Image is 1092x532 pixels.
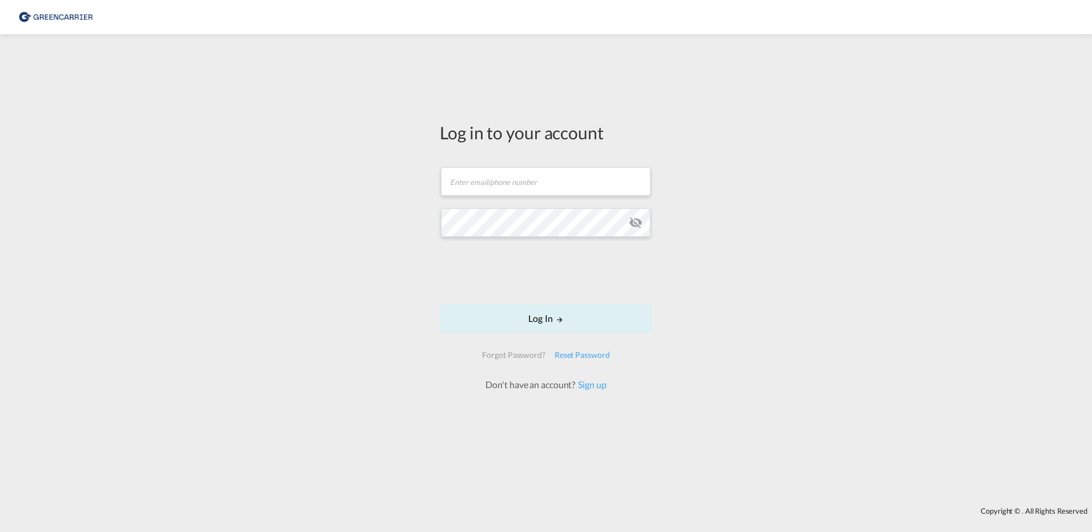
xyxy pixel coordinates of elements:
[17,5,94,30] img: 8cf206808afe11efa76fcd1e3d746489.png
[575,379,606,390] a: Sign up
[550,345,615,365] div: Reset Password
[473,378,619,391] div: Don't have an account?
[477,345,549,365] div: Forgot Password?
[459,248,633,293] iframe: reCAPTCHA
[441,167,651,196] input: Enter email/phone number
[629,216,643,229] md-icon: icon-eye-off
[440,304,652,333] button: LOGIN
[440,120,652,144] div: Log in to your account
